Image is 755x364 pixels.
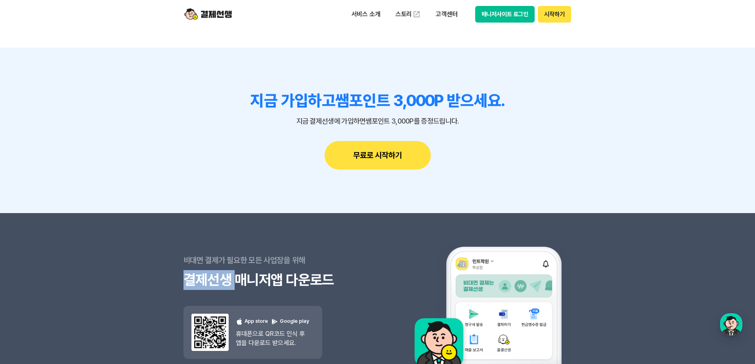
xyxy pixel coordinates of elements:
[25,263,30,269] span: 홈
[183,117,572,125] p: 지금 결제선생에 가입하면 쌤포인트 3,000P를 증정드립니다.
[183,91,572,110] h3: 지금 가입하고 쌤포인트 3,000P 받으세요.
[271,318,278,325] img: 구글 플레이 로고
[236,318,243,325] img: 애플 로고
[475,6,535,23] button: 매니저사이트 로그인
[102,251,152,271] a: 설정
[271,318,309,325] p: Google play
[122,263,132,269] span: 설정
[413,10,421,18] img: 외부 도메인 오픈
[73,263,82,270] span: 대화
[538,6,571,23] button: 시작하기
[183,270,378,290] h3: 결제선생 매니저앱 다운로드
[346,7,386,21] p: 서비스 소개
[2,251,52,271] a: 홈
[325,141,431,170] button: 무료로 시작하기
[390,6,426,22] a: 스토리
[183,250,378,270] p: 비대면 결제가 필요한 모든 사업장을 위해
[52,251,102,271] a: 대화
[184,7,232,22] img: logo
[430,7,463,21] p: 고객센터
[191,314,229,351] img: 앱 다운도르드 qr
[236,329,309,347] p: 휴대폰으로 QR코드 인식 후 앱을 다운로드 받으세요.
[236,318,268,325] p: App store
